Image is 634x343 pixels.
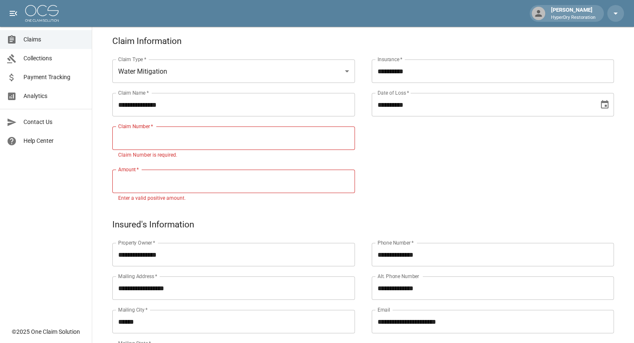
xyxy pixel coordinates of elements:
[551,14,595,21] p: HyperDry Restoration
[118,166,139,173] label: Amount
[23,137,85,145] span: Help Center
[5,5,22,22] button: open drawer
[548,6,599,21] div: [PERSON_NAME]
[118,123,153,130] label: Claim Number
[118,151,349,160] p: Claim Number is required.
[118,273,157,280] label: Mailing Address
[23,118,85,126] span: Contact Us
[378,56,402,63] label: Insurance
[118,56,146,63] label: Claim Type
[378,273,419,280] label: Alt. Phone Number
[112,59,355,83] div: Water Mitigation
[118,306,148,313] label: Mailing City
[118,239,155,246] label: Property Owner
[23,54,85,63] span: Collections
[118,194,349,203] p: Enter a valid positive amount.
[596,96,613,113] button: Choose date, selected date is Jan 9, 2025
[378,239,414,246] label: Phone Number
[25,5,59,22] img: ocs-logo-white-transparent.png
[12,328,80,336] div: © 2025 One Claim Solution
[23,35,85,44] span: Claims
[118,89,149,96] label: Claim Name
[23,92,85,101] span: Analytics
[23,73,85,82] span: Payment Tracking
[378,306,390,313] label: Email
[378,89,409,96] label: Date of Loss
